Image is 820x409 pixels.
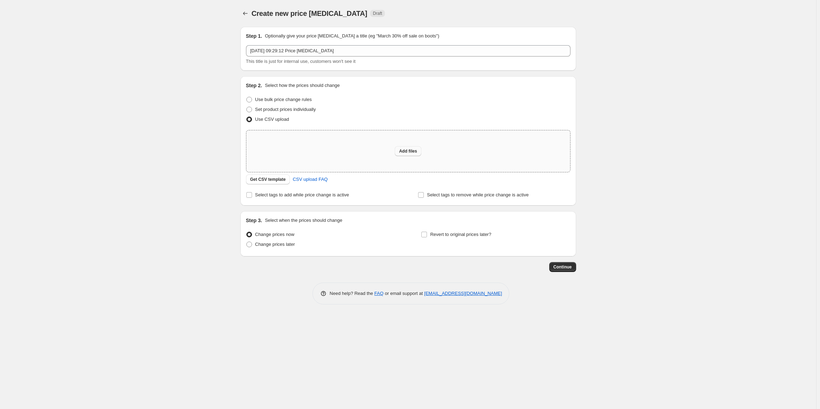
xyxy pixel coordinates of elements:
[549,262,576,272] button: Continue
[246,59,356,64] span: This title is just for internal use, customers won't see it
[288,174,332,185] a: CSV upload FAQ
[427,192,529,197] span: Select tags to remove while price change is active
[255,192,349,197] span: Select tags to add while price change is active
[246,174,290,184] button: Get CSV template
[255,107,316,112] span: Set product prices individually
[255,232,294,237] span: Change prices now
[246,82,262,89] h2: Step 2.
[250,177,286,182] span: Get CSV template
[293,176,328,183] span: CSV upload FAQ
[265,32,439,40] p: Optionally give your price [MEDICAL_DATA] a title (eg "March 30% off sale on boots")
[383,291,424,296] span: or email support at
[374,291,383,296] a: FAQ
[430,232,491,237] span: Revert to original prices later?
[265,217,342,224] p: Select when the prices should change
[255,97,312,102] span: Use bulk price change rules
[553,264,572,270] span: Continue
[373,11,382,16] span: Draft
[255,117,289,122] span: Use CSV upload
[246,32,262,40] h2: Step 1.
[240,8,250,18] button: Price change jobs
[252,10,368,17] span: Create new price [MEDICAL_DATA]
[255,242,295,247] span: Change prices later
[399,148,417,154] span: Add files
[265,82,340,89] p: Select how the prices should change
[246,217,262,224] h2: Step 3.
[330,291,375,296] span: Need help? Read the
[395,146,421,156] button: Add files
[424,291,502,296] a: [EMAIL_ADDRESS][DOMAIN_NAME]
[246,45,570,57] input: 30% off holiday sale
